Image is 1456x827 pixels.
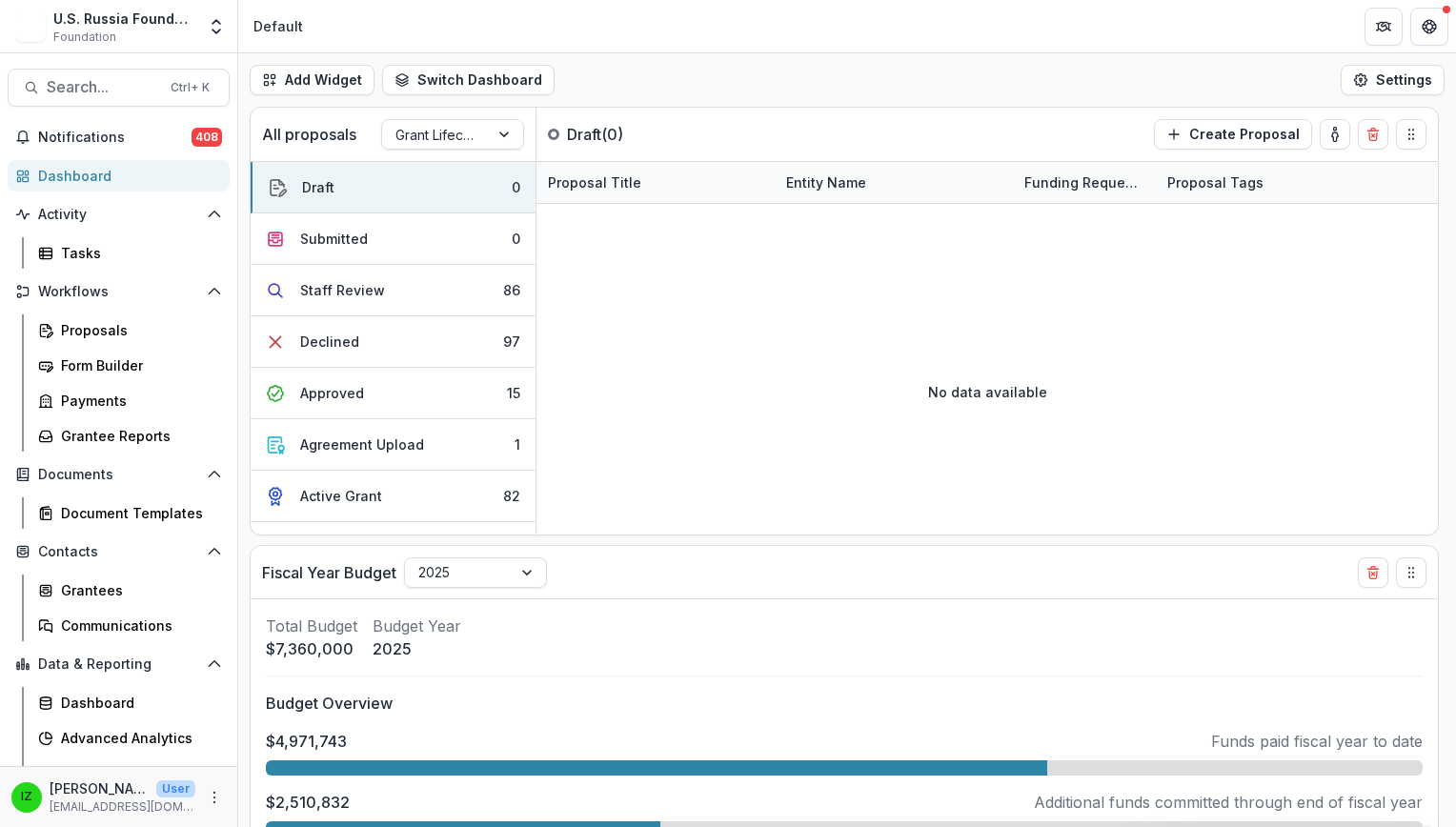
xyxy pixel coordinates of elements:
div: Funding Requested [1013,162,1156,203]
a: Document Templates [30,497,230,529]
div: Dashboard [38,166,214,186]
img: U.S. Russia Foundation [15,11,46,42]
div: Draft [302,177,334,197]
div: Form Builder [61,355,214,375]
a: Payments [30,385,230,416]
div: Grantees [61,580,214,600]
div: Communications [61,615,214,635]
span: Search... [47,78,159,96]
p: 2025 [373,637,461,660]
span: Foundation [53,29,116,46]
p: $7,360,000 [266,637,357,660]
div: Proposals [61,320,214,340]
button: Delete card [1358,557,1388,588]
div: U.S. Russia Foundation [53,9,195,29]
div: 82 [503,486,520,506]
p: No data available [928,382,1047,402]
span: Notifications [38,130,192,146]
div: Entity Name [775,172,878,192]
div: Proposal Tags [1156,162,1394,203]
div: Staff Review [300,280,385,300]
button: Settings [1341,65,1445,95]
p: Budget Year [373,615,461,637]
button: Open Data & Reporting [8,649,230,679]
div: Active Grant [300,486,382,506]
button: Create Proposal [1154,119,1312,150]
span: Workflows [38,284,199,300]
div: Proposal Title [536,172,653,192]
div: 15 [507,383,520,403]
div: Proposal Title [536,162,775,203]
div: Default [253,16,303,36]
div: Funding Requested [1013,172,1156,192]
p: Budget Overview [266,692,1423,715]
div: Grantee Reports [61,426,214,446]
button: Drag [1396,119,1426,150]
div: 86 [503,280,520,300]
div: Proposal Tags [1156,172,1275,192]
span: Documents [38,467,199,483]
a: Dashboard [8,160,230,192]
button: Add Widget [250,65,374,95]
button: Delete card [1358,119,1388,150]
button: More [203,786,226,809]
a: Grantees [30,575,230,606]
button: Open entity switcher [203,8,230,46]
p: [EMAIL_ADDRESS][DOMAIN_NAME] [50,798,195,816]
button: Open Workflows [8,276,230,307]
a: Data Report [30,757,230,789]
div: Igor Zevelev [21,791,32,803]
a: Form Builder [30,350,230,381]
div: Data Report [61,763,214,783]
div: Tasks [61,243,214,263]
a: Tasks [30,237,230,269]
button: Approved15 [251,368,536,419]
p: Draft ( 0 ) [567,123,710,146]
span: 408 [192,128,222,147]
button: Drag [1396,557,1426,588]
a: Advanced Analytics [30,722,230,754]
div: Entity Name [775,162,1013,203]
div: 0 [512,229,520,249]
div: Document Templates [61,503,214,523]
p: User [156,780,195,797]
a: Communications [30,610,230,641]
div: 97 [503,332,520,352]
button: Open Contacts [8,536,230,567]
div: 0 [512,177,520,197]
div: Dashboard [61,693,214,713]
button: Active Grant82 [251,471,536,522]
p: [PERSON_NAME] [50,778,149,798]
button: Switch Dashboard [382,65,555,95]
div: Approved [300,383,364,403]
div: Agreement Upload [300,434,424,454]
button: Staff Review86 [251,265,536,316]
div: Ctrl + K [167,77,213,98]
p: Total Budget [266,615,357,637]
p: Funds paid fiscal year to date [1211,730,1423,753]
a: Proposals [30,314,230,346]
span: Contacts [38,544,199,560]
p: $2,510,832 [266,791,350,814]
p: Fiscal Year Budget [262,561,396,584]
button: Notifications408 [8,122,230,152]
span: Data & Reporting [38,656,199,673]
nav: breadcrumb [246,12,311,40]
span: Activity [38,207,199,223]
button: Partners [1365,8,1403,46]
a: Dashboard [30,687,230,718]
button: Declined97 [251,316,536,368]
button: Submitted0 [251,213,536,265]
p: $4,971,743 [266,730,347,753]
p: Additional funds committed through end of fiscal year [1034,791,1423,814]
a: Grantee Reports [30,420,230,452]
p: All proposals [262,123,356,146]
button: Get Help [1410,8,1448,46]
button: Open Activity [8,199,230,230]
button: Search... [8,69,230,107]
div: Submitted [300,229,368,249]
div: Payments [61,391,214,411]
